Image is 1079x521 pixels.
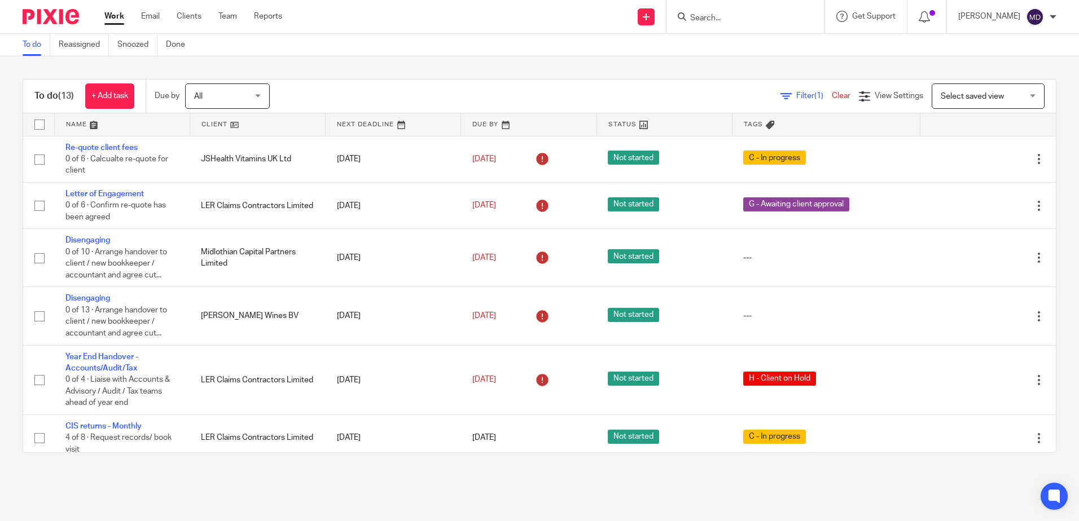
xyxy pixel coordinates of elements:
[326,414,461,461] td: [DATE]
[65,422,142,430] a: CIS returns - Monthly
[218,11,237,22] a: Team
[104,11,124,22] a: Work
[65,434,172,453] span: 4 of 8 · Request records/ book visit
[166,34,194,56] a: Done
[190,414,325,461] td: LER Claims Contractors Limited
[743,252,909,263] div: ---
[65,144,138,152] a: Re-quote client fees
[23,34,50,56] a: To do
[34,90,74,102] h1: To do
[155,90,179,101] p: Due by
[23,9,79,24] img: Pixie
[190,345,325,414] td: LER Claims Contractors Limited
[472,434,496,442] span: [DATE]
[254,11,282,22] a: Reports
[190,287,325,345] td: [PERSON_NAME] Wines BV
[65,306,167,337] span: 0 of 13 · Arrange handover to client / new bookkeeper / accountant and agree cut...
[472,155,496,163] span: [DATE]
[472,376,496,384] span: [DATE]
[852,12,896,20] span: Get Support
[875,92,923,100] span: View Settings
[472,312,496,320] span: [DATE]
[58,91,74,100] span: (13)
[190,229,325,287] td: Midlothian Capital Partners Limited
[177,11,201,22] a: Clients
[65,155,168,175] span: 0 of 6 · Calcualte re-quote for client
[65,236,110,244] a: Disengaging
[65,202,166,222] span: 0 of 6 · Confirm re-quote has been agreed
[326,136,461,182] td: [DATE]
[743,310,909,321] div: ---
[608,308,659,322] span: Not started
[608,249,659,263] span: Not started
[65,294,110,302] a: Disengaging
[59,34,109,56] a: Reassigned
[743,430,806,444] span: C - In progress
[941,92,1004,100] span: Select saved view
[65,248,167,279] span: 0 of 10 · Arrange handover to client / new bookkeeper / accountant and agree cut...
[796,92,832,100] span: Filter
[1026,8,1044,26] img: svg%3E
[743,197,849,211] span: G - Awaiting client approval
[814,92,823,100] span: (1)
[608,151,659,165] span: Not started
[194,92,203,100] span: All
[472,254,496,262] span: [DATE]
[743,372,816,386] span: H - Client on Hold
[608,197,659,211] span: Not started
[472,202,496,210] span: [DATE]
[958,11,1020,22] p: [PERSON_NAME]
[608,430,659,444] span: Not started
[832,92,850,100] a: Clear
[326,345,461,414] td: [DATE]
[608,372,659,386] span: Not started
[117,34,157,56] a: Snoozed
[326,287,461,345] td: [DATE]
[326,182,461,228] td: [DATE]
[190,182,325,228] td: LER Claims Contractors Limited
[689,14,791,24] input: Search
[190,136,325,182] td: JSHealth Vitamins UK Ltd
[743,151,806,165] span: C - In progress
[326,229,461,287] td: [DATE]
[65,353,138,372] a: Year End Handover - Accounts/Audit/Tax
[85,83,134,109] a: + Add task
[65,376,170,407] span: 0 of 4 · Liaise with Accounts & Advisory / Audit / Tax teams ahead of year end
[744,121,763,127] span: Tags
[65,190,144,198] a: Letter of Engagement
[141,11,160,22] a: Email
